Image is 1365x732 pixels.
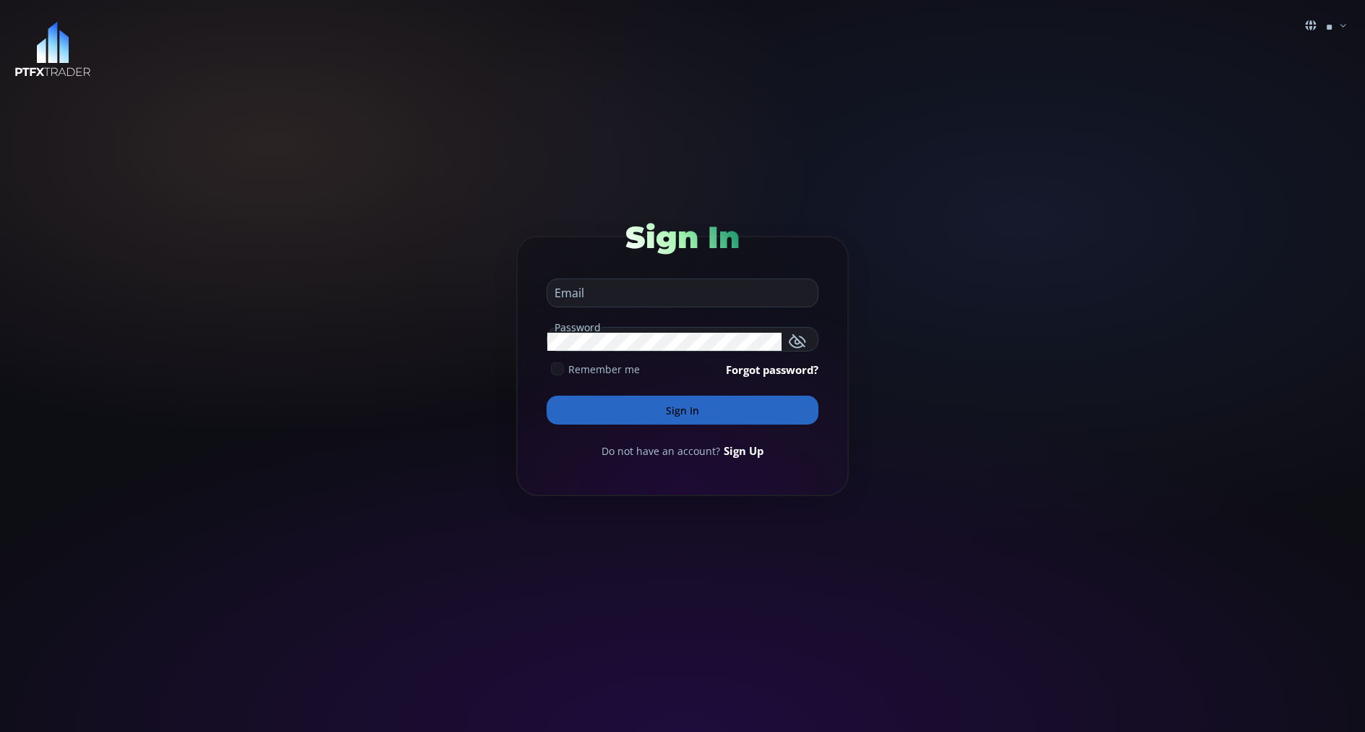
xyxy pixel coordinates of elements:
span: Sign In [625,218,740,256]
button: Sign In [547,396,818,425]
img: LOGO [14,22,91,77]
div: Do not have an account? [547,443,818,459]
a: Forgot password? [726,362,818,378]
a: Sign Up [724,443,763,459]
span: Remember me [568,362,640,377]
